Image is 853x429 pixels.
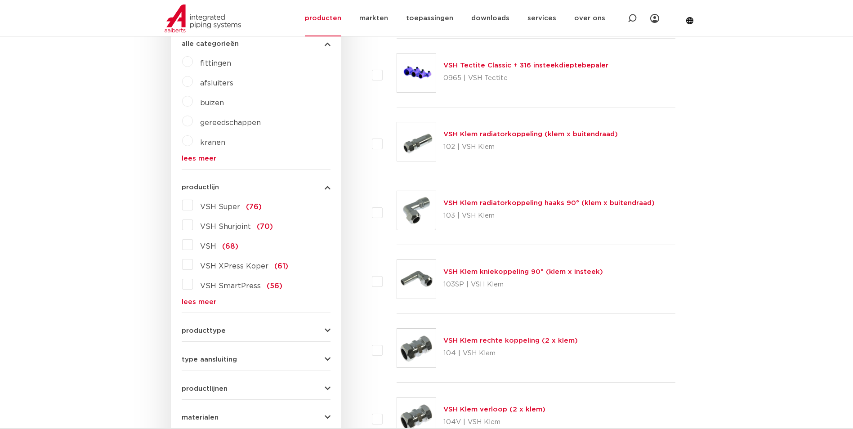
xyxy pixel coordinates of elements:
p: 103 | VSH Klem [443,209,655,223]
img: Thumbnail for VSH Klem kniekoppeling 90° (klem x insteek) [397,260,436,299]
span: alle categorieën [182,40,239,47]
span: productlijnen [182,385,228,392]
a: lees meer [182,155,330,162]
a: buizen [200,99,224,107]
a: VSH Klem verloop (2 x klem) [443,406,545,413]
a: gereedschappen [200,119,261,126]
a: kranen [200,139,225,146]
p: 103SP | VSH Klem [443,277,603,292]
span: type aansluiting [182,356,237,363]
img: Thumbnail for VSH Klem rechte koppeling (2 x klem) [397,329,436,367]
span: VSH XPress Koper [200,263,268,270]
a: VSH Klem radiatorkoppeling (klem x buitendraad) [443,131,618,138]
p: 102 | VSH Klem [443,140,618,154]
a: VSH Tectite Classic + 316 insteekdieptebepaler [443,62,608,69]
span: (56) [267,282,282,290]
img: Thumbnail for VSH Tectite Classic + 316 insteekdieptebepaler [397,54,436,92]
p: 104 | VSH Klem [443,346,578,361]
a: VSH Klem kniekoppeling 90° (klem x insteek) [443,268,603,275]
span: (70) [257,223,273,230]
span: producttype [182,327,226,334]
button: alle categorieën [182,40,330,47]
a: afsluiters [200,80,233,87]
button: type aansluiting [182,356,330,363]
span: (68) [222,243,238,250]
span: VSH Shurjoint [200,223,251,230]
a: fittingen [200,60,231,67]
span: materialen [182,414,219,421]
span: VSH SmartPress [200,282,261,290]
span: productlijn [182,184,219,191]
button: productlijnen [182,385,330,392]
span: (76) [246,203,262,210]
img: Thumbnail for VSH Klem radiatorkoppeling (klem x buitendraad) [397,122,436,161]
span: VSH Super [200,203,240,210]
span: VSH [200,243,216,250]
button: producttype [182,327,330,334]
button: productlijn [182,184,330,191]
button: materialen [182,414,330,421]
a: VSH Klem radiatorkoppeling haaks 90° (klem x buitendraad) [443,200,655,206]
span: (61) [274,263,288,270]
a: VSH Klem rechte koppeling (2 x klem) [443,337,578,344]
img: Thumbnail for VSH Klem radiatorkoppeling haaks 90° (klem x buitendraad) [397,191,436,230]
a: lees meer [182,299,330,305]
p: 0965 | VSH Tectite [443,71,608,85]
